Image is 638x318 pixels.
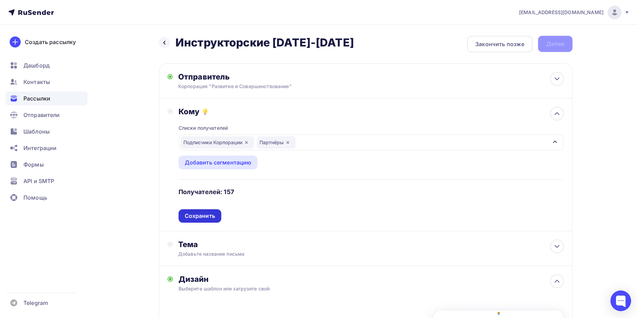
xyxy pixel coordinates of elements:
[178,251,301,257] div: Добавьте название письма
[23,127,50,136] span: Шаблоны
[179,188,234,196] h4: Получателей: 157
[6,75,88,89] a: Контакты
[475,40,524,48] div: Закончить позже
[185,158,252,167] div: Добавить сегментацию
[6,158,88,171] a: Формы
[178,72,327,82] div: Отправитель
[23,193,47,202] span: Помощь
[23,299,48,307] span: Telegram
[23,78,50,86] span: Контакты
[257,136,295,149] div: Партнёры
[175,36,354,50] h2: Инструкторские [DATE]-[DATE]
[6,59,88,72] a: Дашборд
[23,94,50,103] span: Рассылки
[179,285,526,292] div: Выберите шаблон или загрузите свой
[179,134,564,151] button: Подписчики КорпорацииПартнёры
[6,125,88,138] a: Шаблоны
[181,136,254,149] div: Подписчики Корпорации
[23,160,44,169] span: Формы
[179,274,564,284] div: Дизайн
[25,38,76,46] div: Создать рассылку
[185,212,215,220] div: Сохранить
[519,9,604,16] span: [EMAIL_ADDRESS][DOMAIN_NAME]
[178,240,314,249] div: Тема
[6,108,88,122] a: Отправители
[179,125,228,131] div: Списки получателей
[23,111,60,119] span: Отправители
[178,83,313,90] div: Корпорация "Развитие и Совершенствование"
[179,107,564,116] div: Кому
[6,92,88,105] a: Рассылки
[23,144,57,152] span: Интеграции
[23,61,50,70] span: Дашборд
[519,6,630,19] a: [EMAIL_ADDRESS][DOMAIN_NAME]
[23,177,54,185] span: API и SMTP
